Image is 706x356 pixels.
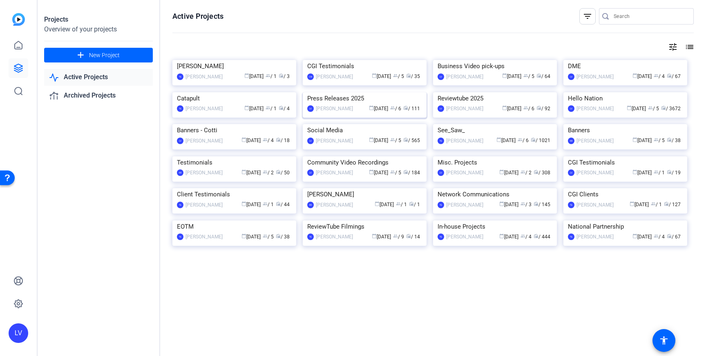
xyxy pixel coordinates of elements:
a: Active Projects [44,69,153,86]
span: [DATE] [496,138,516,143]
span: / 4 [654,234,665,240]
span: radio [403,169,408,174]
span: / 92 [536,106,550,111]
div: ReviewTube Filmings [307,220,422,233]
div: Social Media [307,124,422,136]
span: / 1 [263,202,274,207]
span: calendar_today [372,73,377,78]
span: / 111 [403,106,420,111]
span: / 3672 [661,106,681,111]
div: Reviewtube 2025 [438,92,552,105]
div: TE [177,202,183,208]
div: DME [568,60,683,72]
div: Projects [44,15,153,24]
div: Community Video Recordings [307,156,422,169]
span: [DATE] [632,234,652,240]
div: [PERSON_NAME] [446,233,483,241]
span: calendar_today [502,105,507,110]
div: TE [438,202,444,208]
span: [DATE] [632,138,652,143]
span: group [521,234,525,238]
span: / 5 [263,234,274,240]
div: [PERSON_NAME] [185,73,223,81]
span: / 44 [276,202,290,207]
span: / 145 [534,202,550,207]
span: group [393,234,398,238]
span: group [263,201,268,206]
span: radio [276,169,281,174]
a: Archived Projects [44,87,153,104]
span: / 38 [276,234,290,240]
div: [PERSON_NAME] [576,233,614,241]
span: / 38 [667,138,681,143]
div: [PERSON_NAME] [316,137,353,145]
span: calendar_today [632,169,637,174]
span: [DATE] [241,138,261,143]
span: group [521,201,525,206]
div: CM [307,73,314,80]
span: calendar_today [241,169,246,174]
span: [DATE] [241,202,261,207]
span: / 4 [654,73,665,79]
div: [PERSON_NAME] [177,60,292,72]
div: [PERSON_NAME] [446,73,483,81]
span: calendar_today [632,137,637,142]
span: / 5 [390,170,401,176]
span: radio [406,73,411,78]
span: radio [406,234,411,238]
span: / 1 [654,170,665,176]
span: [DATE] [632,170,652,176]
span: radio [667,234,672,238]
span: [DATE] [369,170,388,176]
span: calendar_today [496,137,501,142]
span: radio [409,201,414,206]
span: [DATE] [369,106,388,111]
span: / 3 [279,73,290,79]
div: Misc. Projects [438,156,552,169]
span: / 308 [534,170,550,176]
span: [DATE] [372,73,391,79]
span: / 14 [406,234,420,240]
div: CGI Testimonials [307,60,422,72]
span: calendar_today [372,234,377,238]
span: calendar_today [627,105,632,110]
div: [PERSON_NAME] [316,169,353,177]
img: blue-gradient.svg [12,13,25,26]
span: calendar_today [369,137,374,142]
span: group [654,234,659,238]
span: group [390,137,395,142]
span: / 6 [390,106,401,111]
span: [DATE] [244,73,264,79]
span: / 184 [403,170,420,176]
span: / 5 [393,73,404,79]
div: LV [438,73,444,80]
span: group [523,73,528,78]
span: radio [279,105,284,110]
span: calendar_today [499,234,504,238]
span: / 6 [518,138,529,143]
div: In-house Projects [438,220,552,233]
span: / 3 [521,202,532,207]
div: Business Video pick-ups [438,60,552,72]
div: LV [307,105,314,112]
div: [PERSON_NAME] [316,105,353,113]
div: EOTM [177,220,292,233]
span: [DATE] [241,170,261,176]
h1: Active Projects [172,11,223,21]
span: / 4 [279,106,290,111]
mat-icon: accessibility [659,336,669,345]
span: group [654,169,659,174]
span: radio [276,137,281,142]
div: TE [177,73,183,80]
span: calendar_today [244,73,249,78]
span: / 5 [390,138,401,143]
span: radio [403,137,408,142]
div: [PERSON_NAME] [185,169,223,177]
div: [PERSON_NAME] [446,201,483,209]
mat-icon: list [684,42,694,52]
span: group [654,137,659,142]
span: radio [661,105,666,110]
div: [PERSON_NAME] [576,201,614,209]
span: [DATE] [499,170,518,176]
span: / 5 [654,138,665,143]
